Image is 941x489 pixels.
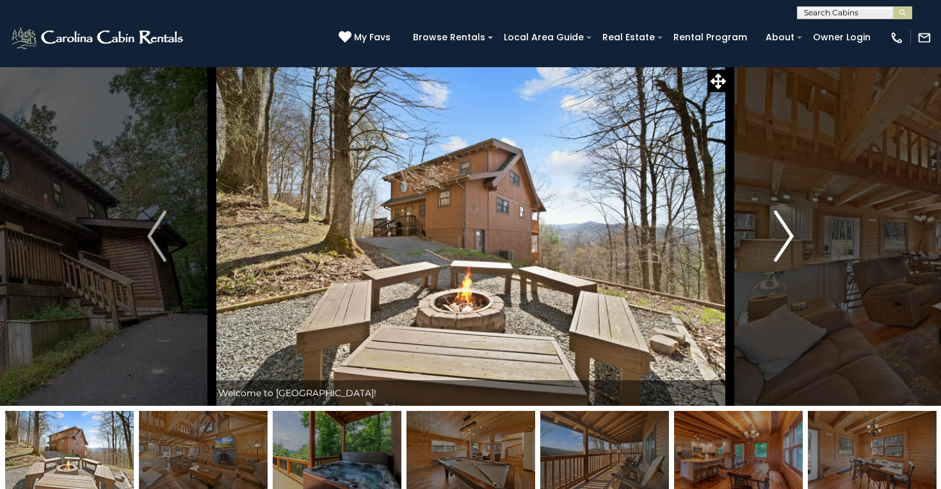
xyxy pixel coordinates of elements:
div: Welcome to [GEOGRAPHIC_DATA]! [212,380,730,406]
a: Local Area Guide [497,28,590,47]
img: arrow [775,211,794,262]
a: Rental Program [667,28,753,47]
img: phone-regular-white.png [890,31,904,45]
button: Previous [102,67,212,406]
img: mail-regular-white.png [917,31,931,45]
img: arrow [147,211,166,262]
button: Next [729,67,839,406]
span: My Favs [354,31,390,44]
a: About [759,28,801,47]
a: My Favs [339,31,394,45]
a: Real Estate [596,28,661,47]
img: White-1-2.png [10,25,187,51]
a: Owner Login [807,28,877,47]
a: Browse Rentals [406,28,492,47]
